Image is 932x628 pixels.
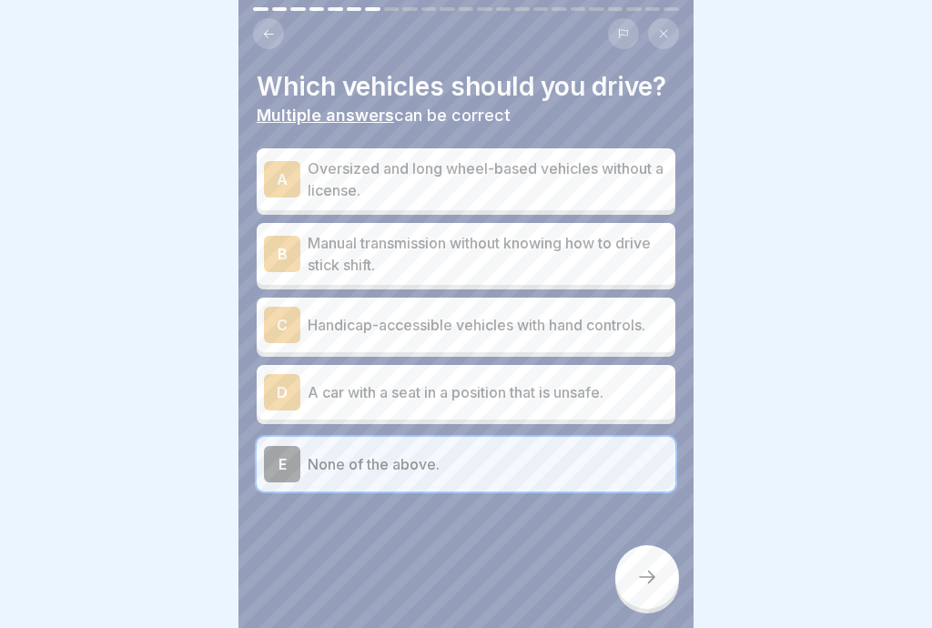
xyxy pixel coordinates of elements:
[308,381,668,403] p: A car with a seat in a position that is unsafe.
[257,71,675,102] h4: Which vehicles should you drive?
[264,374,300,410] div: D
[264,307,300,343] div: C
[308,314,668,336] p: Handicap-accessible vehicles with hand controls.
[308,232,668,276] p: Manual transmission without knowing how to drive stick shift.
[264,446,300,482] div: E
[308,453,668,475] p: None of the above.
[257,106,675,126] p: can be correct
[257,106,394,125] b: Multiple answers
[264,161,300,198] div: A
[264,236,300,272] div: B
[308,157,668,201] p: Oversized and long wheel-based vehicles without a license.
